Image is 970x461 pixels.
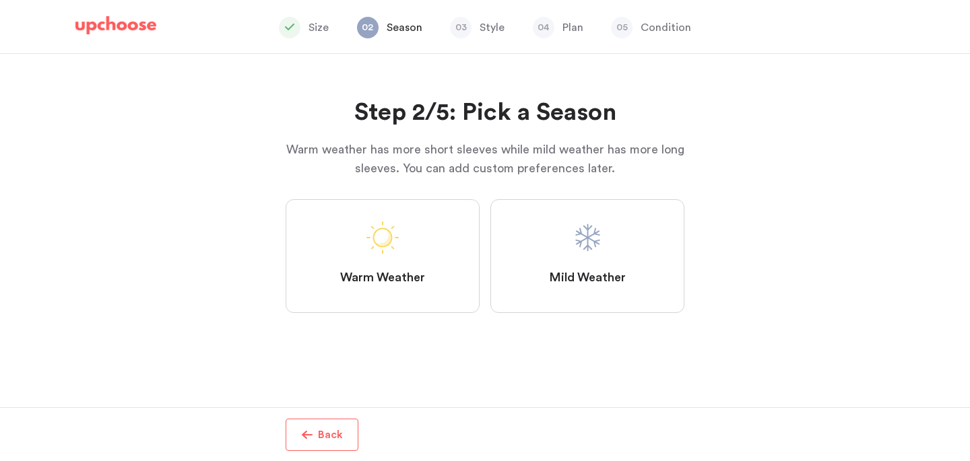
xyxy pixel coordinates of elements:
[340,270,425,286] span: Warm Weather
[387,20,422,36] p: Season
[562,20,583,36] p: Plan
[309,20,329,36] p: Size
[480,20,505,36] p: Style
[533,17,554,38] span: 04
[611,17,633,38] span: 05
[75,16,156,35] img: UpChoose
[450,17,472,38] span: 03
[549,270,626,286] span: Mild Weather
[286,419,358,451] button: Back
[318,427,343,443] p: Back
[286,140,684,178] p: Warm weather has more short sleeves while mild weather has more long sleeves. You can add custom ...
[75,16,156,41] a: UpChoose
[641,20,691,36] p: Condition
[286,97,684,129] h2: Step 2/5: Pick a Season
[357,17,379,38] span: 02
